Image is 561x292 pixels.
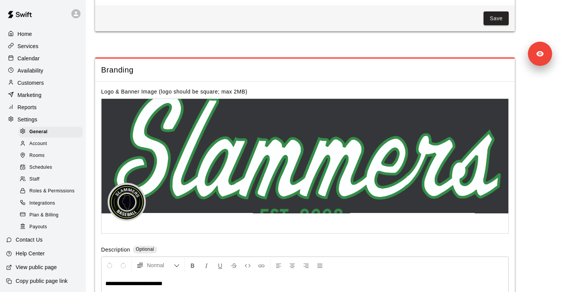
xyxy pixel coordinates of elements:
a: Staff [18,174,86,186]
button: Justify Align [313,258,326,272]
p: Copy public page link [16,277,68,285]
button: Undo [103,258,116,272]
span: Normal [147,261,174,269]
div: Schedules [18,162,83,173]
a: Services [6,40,80,52]
span: Branding [101,65,509,75]
span: Schedules [29,164,52,171]
a: Reports [6,102,80,113]
a: Marketing [6,89,80,101]
p: View public page [16,263,57,271]
div: Integrations [18,198,83,209]
a: General [18,126,86,138]
a: Payouts [18,221,86,233]
a: Plan & Billing [18,209,86,221]
a: Settings [6,114,80,125]
a: Home [6,28,80,40]
p: Marketing [18,91,42,99]
a: Roles & Permissions [18,186,86,197]
p: Customers [18,79,44,87]
label: Logo & Banner Image (logo should be square; max 2MB) [101,89,247,95]
p: Settings [18,116,37,123]
a: Account [18,138,86,150]
button: Center Align [286,258,299,272]
span: Rooms [29,152,45,160]
p: Calendar [18,55,40,62]
p: Contact Us [16,236,43,244]
div: Staff [18,174,83,185]
p: Home [18,30,32,38]
button: Insert Code [241,258,254,272]
p: Services [18,42,39,50]
a: Customers [6,77,80,89]
button: Insert Link [255,258,268,272]
span: Staff [29,176,39,183]
button: Redo [117,258,130,272]
button: Format Strikethrough [227,258,240,272]
span: Optional [136,247,154,252]
div: Account [18,139,83,149]
span: Integrations [29,200,55,207]
button: Format Underline [214,258,227,272]
a: Integrations [18,197,86,209]
span: Account [29,140,47,148]
button: Format Italics [200,258,213,272]
span: Payouts [29,223,47,231]
span: Roles & Permissions [29,187,74,195]
a: Rooms [18,150,86,162]
p: Availability [18,67,44,74]
button: Save [484,11,509,26]
a: Schedules [18,162,86,174]
span: General [29,128,48,136]
button: Left Align [272,258,285,272]
div: Plan & Billing [18,210,83,221]
span: Plan & Billing [29,211,58,219]
div: Rooms [18,150,83,161]
div: Roles & Permissions [18,186,83,197]
p: Help Center [16,250,45,257]
a: Calendar [6,53,80,64]
label: Description [101,246,130,255]
div: Payouts [18,222,83,232]
p: Reports [18,103,37,111]
div: General [18,127,83,137]
button: Formatting Options [133,258,183,272]
button: Right Align [300,258,313,272]
button: Format Bold [186,258,199,272]
a: Availability [6,65,80,76]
